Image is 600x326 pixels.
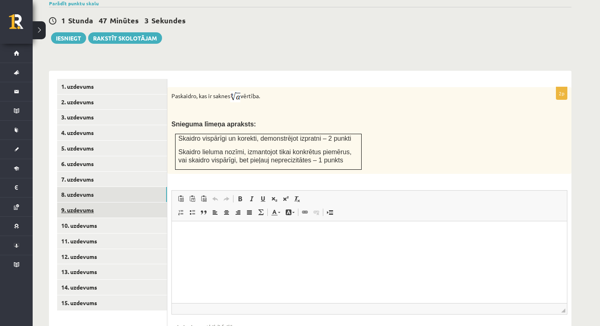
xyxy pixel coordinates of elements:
[57,295,167,310] a: 15. uzdevums
[57,110,167,125] a: 3. uzdevums
[221,207,232,218] a: Center
[57,125,167,140] a: 4. uzdevums
[178,148,351,164] span: Skaidro lieluma nozīmi, izmantojot tikai konkrētus piemērus, vai skaidro vispārīgi, bet pieļauj n...
[269,207,283,218] a: Text Color
[57,280,167,295] a: 14. uzdevums
[178,135,351,142] span: Skaidro vispārīgi un korekti, demonstrējot izpratni – 2 punkti
[171,91,527,102] p: Paskaidro, kas ir saknes vērtība.
[110,16,139,25] span: Minūtes
[257,193,269,204] a: Underline (⌘+U)
[57,172,167,187] a: 7. uzdevums
[244,207,255,218] a: Justify
[68,16,93,25] span: Stunda
[144,16,149,25] span: 3
[556,87,567,100] p: 2p
[198,207,209,218] a: Block Quote
[187,207,198,218] a: Insert/Remove Bulleted List
[187,193,198,204] a: Paste as plain text (⌘+⇧+V)
[88,32,162,44] a: Rakstīt skolotājam
[57,187,167,202] a: 8. uzdevums
[311,207,322,218] a: Unlink
[324,207,336,218] a: Insert Page Break for Printing
[283,207,297,218] a: Background Color
[291,193,303,204] a: Remove Format
[57,94,167,110] a: 2. uzdevums
[171,121,256,128] span: Snieguma līmeņa apraksts:
[280,193,291,204] a: Superscript
[175,193,187,204] a: Paste (⌘+V)
[99,16,107,25] span: 47
[255,207,267,218] a: Math
[57,79,167,94] a: 1. uzdevums
[234,193,246,204] a: Bold (⌘+B)
[57,249,167,264] a: 12. uzdevums
[175,207,187,218] a: Insert/Remove Numbered List
[209,193,221,204] a: Undo (⌘+Z)
[57,156,167,171] a: 6. uzdevums
[57,218,167,233] a: 10. uzdevums
[230,91,240,102] img: TuX5cqy1zrAAAAAElFTkSuQmCC
[198,193,209,204] a: Paste from Word
[209,207,221,218] a: Align Left
[57,234,167,249] a: 11. uzdevums
[221,193,232,204] a: Redo (⌘+Y)
[61,16,65,25] span: 1
[299,207,311,218] a: Link (⌘+K)
[9,14,33,35] a: Rīgas 1. Tālmācības vidusskola
[246,193,257,204] a: Italic (⌘+I)
[269,193,280,204] a: Subscript
[561,308,565,313] span: Resize
[51,32,86,44] button: Iesniegt
[57,202,167,218] a: 9. uzdevums
[172,221,567,303] iframe: Editor, wiswyg-editor-user-answer-47433762450700
[57,264,167,279] a: 13. uzdevums
[57,141,167,156] a: 5. uzdevums
[232,207,244,218] a: Align Right
[151,16,186,25] span: Sekundes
